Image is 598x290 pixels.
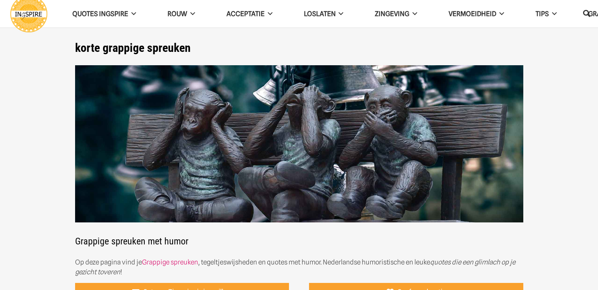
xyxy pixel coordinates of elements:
[520,4,572,24] a: TIPS
[375,10,409,18] span: Zingeving
[142,258,198,266] a: Grappige spreuken
[75,257,523,277] p: Op deze pagina vind je , tegeltjeswijsheden en quotes met humor. Nederlandse humoristische en leu...
[72,10,128,18] span: QUOTES INGSPIRE
[75,258,515,276] em: quotes die een glimlach op je gezicht toveren
[226,10,265,18] span: Acceptatie
[579,4,594,23] a: Zoeken
[167,10,187,18] span: ROUW
[211,4,288,24] a: Acceptatie
[433,4,520,24] a: VERMOEIDHEID
[152,4,211,24] a: ROUW
[75,41,523,55] h1: korte grappige spreuken
[288,4,359,24] a: Loslaten
[449,10,496,18] span: VERMOEIDHEID
[535,10,549,18] span: TIPS
[57,4,152,24] a: QUOTES INGSPIRE
[75,65,523,223] img: Grappige spreuken en quotes met humor op ingspire
[304,10,336,18] span: Loslaten
[359,4,433,24] a: Zingeving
